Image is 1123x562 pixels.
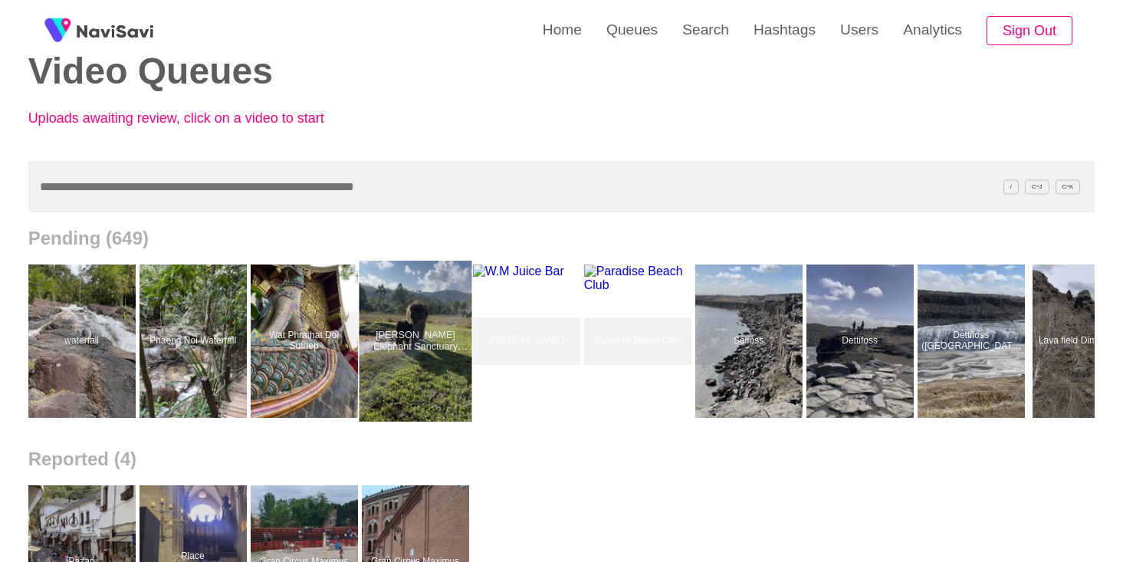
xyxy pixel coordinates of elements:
[28,51,539,92] h2: Video Queues
[251,265,362,418] a: Wat Phrathat Doi SuthepWat Phrathat Doi Suthep
[362,265,473,418] a: [PERSON_NAME] Elephant Sanctuary Baansobwin Mae WinKaren Hilltribe Elephant Sanctuary Baansobwin ...
[28,228,1095,249] h2: Pending (649)
[918,265,1029,418] a: Dettifoss ([GEOGRAPHIC_DATA])Dettifoss (West Side)
[473,265,584,418] a: [PERSON_NAME]W.M Juice Bar
[140,265,251,418] a: Phaeng Noi WaterfallPhaeng Noi Waterfall
[806,265,918,418] a: DettifossDettifoss
[695,265,806,418] a: SelfossSelfoss
[28,449,1095,470] h2: Reported (4)
[38,12,77,50] img: fireSpot
[987,16,1072,46] button: Sign Out
[584,265,695,418] a: Paradise Beach ClubParadise Beach Club
[77,23,153,38] img: fireSpot
[1056,179,1081,194] span: C^K
[28,110,366,127] p: Uploads awaiting review, click on a video to start
[1025,179,1049,194] span: C^J
[1003,179,1019,194] span: /
[28,265,140,418] a: waterfallwaterfall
